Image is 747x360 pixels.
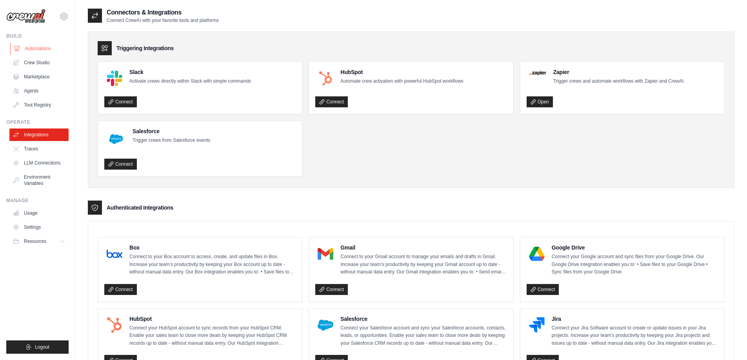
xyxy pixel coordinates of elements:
[129,324,296,347] p: Connect your HubSpot account to sync records from your HubSpot CRM. Enable your sales team to clo...
[116,44,174,52] h3: Triggering Integrations
[315,284,348,295] a: Connect
[9,71,69,83] a: Marketplace
[24,238,46,244] span: Resources
[9,207,69,219] a: Usage
[6,340,69,354] button: Logout
[107,8,219,17] h2: Connectors & Integrations
[104,159,137,170] a: Connect
[107,130,125,148] img: Salesforce Logo
[9,56,69,69] a: Crew Studio
[133,137,210,145] p: Trigger crews from Salesforce events
[552,253,718,276] p: Connect your Google account and sync files from your Google Drive. Our Google Drive integration e...
[129,253,296,276] p: Connect to your Box account to access, create, and update files in Box. Increase your team’s prod...
[133,127,210,135] h4: Salesforce
[340,78,463,85] p: Automate crew activation with powerful HubSpot workflows
[318,317,333,333] img: Salesforce Logo
[10,42,69,55] a: Automations
[129,315,296,323] h4: HubSpot
[340,244,507,251] h4: Gmail
[552,315,718,323] h4: Jira
[129,244,296,251] h4: Box
[340,324,507,347] p: Connect your Salesforce account and sync your Salesforce accounts, contacts, leads, or opportunit...
[9,143,69,155] a: Traces
[318,71,333,86] img: HubSpot Logo
[104,96,137,107] a: Connect
[318,246,333,262] img: Gmail Logo
[9,171,69,190] a: Environment Variables
[340,68,463,76] h4: HubSpot
[552,244,718,251] h4: Google Drive
[9,128,69,141] a: Integrations
[107,246,122,262] img: Box Logo
[107,71,122,86] img: Slack Logo
[35,344,49,350] span: Logout
[6,119,69,125] div: Operate
[107,17,219,24] p: Connect CrewAI with your favorite tools and platforms
[529,246,545,262] img: Google Drive Logo
[9,235,69,248] button: Resources
[529,71,546,75] img: Zapier Logo
[340,253,507,276] p: Connect to your Gmail account to manage your emails and drafts in Gmail. Increase your team’s pro...
[9,85,69,97] a: Agents
[9,157,69,169] a: LLM Connections
[6,9,45,24] img: Logo
[340,315,507,323] h4: Salesforce
[129,68,251,76] h4: Slack
[527,96,553,107] a: Open
[9,99,69,111] a: Tool Registry
[9,221,69,233] a: Settings
[107,204,173,212] h3: Authenticated Integrations
[104,284,137,295] a: Connect
[107,317,122,333] img: HubSpot Logo
[527,284,559,295] a: Connect
[553,68,684,76] h4: Zapier
[553,78,684,85] p: Trigger crews and automate workflows with Zapier and CrewAI
[529,317,545,333] img: Jira Logo
[315,96,348,107] a: Connect
[552,324,718,347] p: Connect your Jira Software account to create or update issues in your Jira projects. Increase you...
[129,78,251,85] p: Activate crews directly within Slack with simple commands
[6,33,69,39] div: Build
[6,197,69,204] div: Manage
